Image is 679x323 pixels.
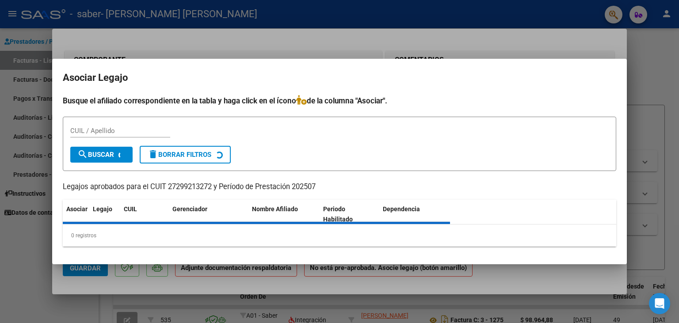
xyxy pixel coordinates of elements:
[120,200,169,229] datatable-header-cell: CUIL
[63,200,89,229] datatable-header-cell: Asociar
[148,149,158,160] mat-icon: delete
[148,151,211,159] span: Borrar Filtros
[77,149,88,160] mat-icon: search
[63,95,616,106] h4: Busque el afiliado correspondiente en la tabla y haga click en el ícono de la columna "Asociar".
[93,205,112,213] span: Legajo
[70,147,133,163] button: Buscar
[63,224,616,247] div: 0 registros
[383,205,420,213] span: Dependencia
[320,200,379,229] datatable-header-cell: Periodo Habilitado
[66,205,88,213] span: Asociar
[379,200,450,229] datatable-header-cell: Dependencia
[89,200,120,229] datatable-header-cell: Legajo
[77,151,114,159] span: Buscar
[63,182,616,193] p: Legajos aprobados para el CUIT 27299213272 y Período de Prestación 202507
[323,205,353,223] span: Periodo Habilitado
[252,205,298,213] span: Nombre Afiliado
[63,69,616,86] h2: Asociar Legajo
[169,200,248,229] datatable-header-cell: Gerenciador
[172,205,207,213] span: Gerenciador
[248,200,320,229] datatable-header-cell: Nombre Afiliado
[124,205,137,213] span: CUIL
[140,146,231,163] button: Borrar Filtros
[649,293,670,314] div: Open Intercom Messenger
